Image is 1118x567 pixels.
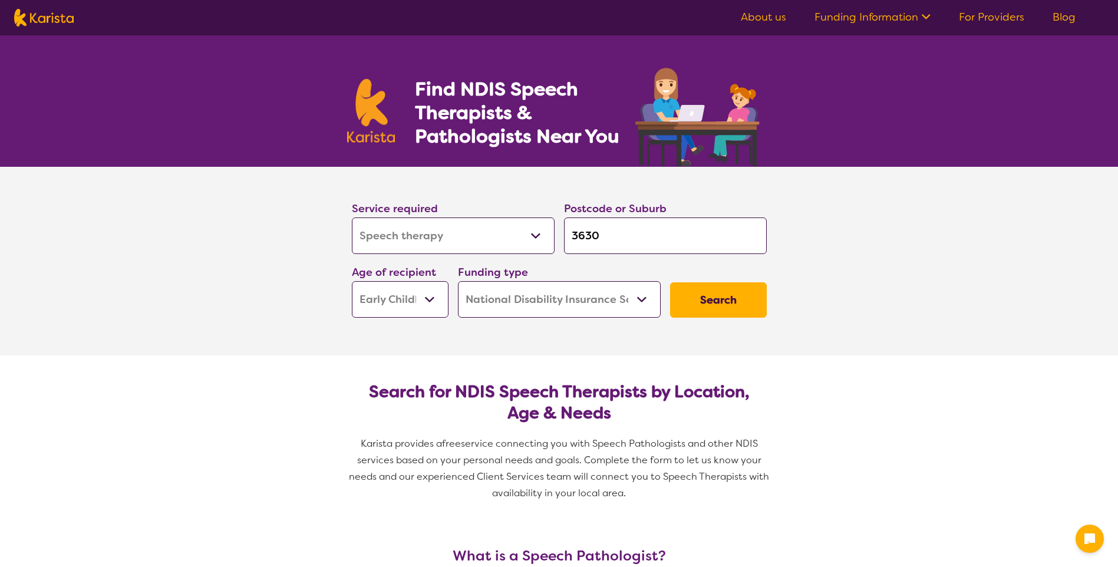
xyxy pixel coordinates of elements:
a: About us [741,10,786,24]
label: Age of recipient [352,265,436,279]
img: Karista logo [347,79,395,143]
label: Service required [352,202,438,216]
h1: Find NDIS Speech Therapists & Pathologists Near You [415,77,633,148]
a: Funding Information [814,10,931,24]
button: Search [670,282,767,318]
input: Type [564,217,767,254]
a: Blog [1053,10,1076,24]
img: Karista logo [14,9,74,27]
label: Postcode or Suburb [564,202,667,216]
span: free [442,437,461,450]
label: Funding type [458,265,528,279]
h2: Search for NDIS Speech Therapists by Location, Age & Needs [361,381,757,424]
span: Karista provides a [361,437,442,450]
h3: What is a Speech Pathologist? [347,548,771,564]
img: speech-therapy [626,64,771,167]
span: service connecting you with Speech Pathologists and other NDIS services based on your personal ne... [349,437,771,499]
a: For Providers [959,10,1024,24]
